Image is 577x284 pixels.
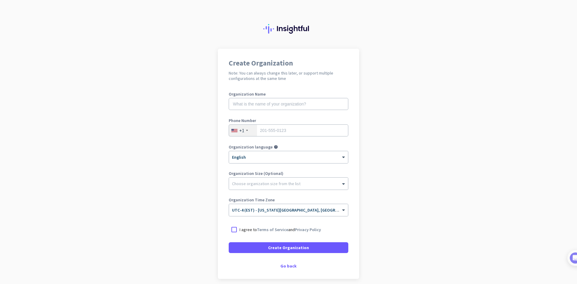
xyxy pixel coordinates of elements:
[263,24,314,34] img: Insightful
[274,145,278,149] i: help
[268,245,309,251] span: Create Organization
[239,127,244,133] div: +1
[257,227,288,232] a: Terms of Service
[229,60,348,67] h1: Create Organization
[229,92,348,96] label: Organization Name
[295,227,321,232] a: Privacy Policy
[240,227,321,233] p: I agree to and
[229,198,348,202] label: Organization Time Zone
[229,264,348,268] div: Go back
[229,124,348,136] input: 201-555-0123
[229,118,348,123] label: Phone Number
[229,242,348,253] button: Create Organization
[229,70,348,81] h2: Note: You can always change this later, or support multiple configurations at the same time
[229,98,348,110] input: What is the name of your organization?
[229,145,273,149] label: Organization language
[229,171,348,176] label: Organization Size (Optional)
